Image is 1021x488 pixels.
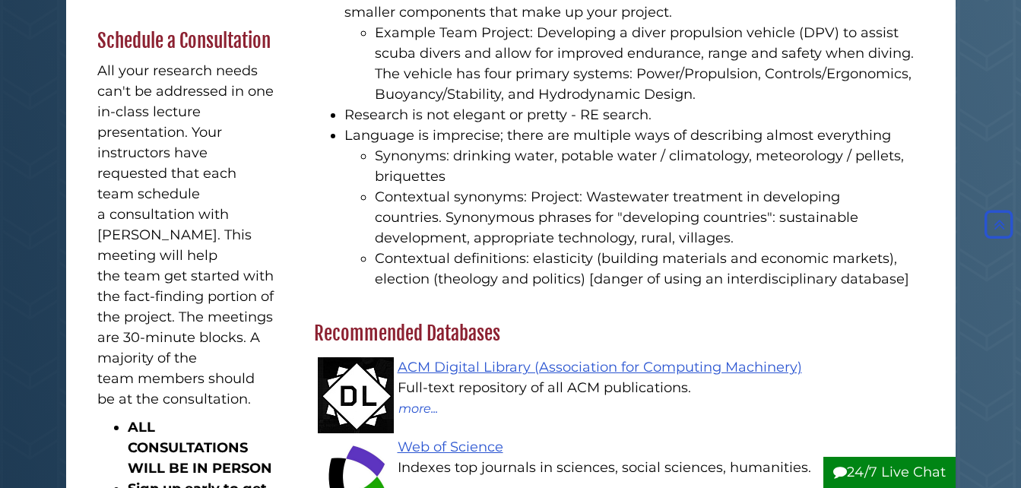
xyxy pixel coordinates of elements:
a: Back to Top [981,217,1017,233]
li: Example Team Project: Developing a diver propulsion vehicle (DPV) to assist scuba divers and allo... [375,23,924,105]
button: more... [398,398,439,418]
li: Contextual synonyms: Project: Wastewater treatment in developing countries. Synonymous phrases fo... [375,187,924,249]
a: Web of Science [398,439,503,455]
li: Research is not elegant or pretty - RE search. [344,105,924,125]
button: 24/7 Live Chat [823,457,956,488]
p: All your research needs can't be addressed in one in-class lecture presentation. Your instructors... [97,61,274,410]
a: ACM Digital Library (Association for Computing Machinery) [398,359,802,376]
li: Synonyms: drinking water, potable water / climatology, meteorology / pellets, briquettes [375,146,924,187]
li: Language is imprecise; there are multiple ways of describing almost everything [344,125,924,290]
strong: ALL CONSULTATIONS WILL BE IN PERSON [128,419,272,477]
li: Contextual definitions: elasticity (building materials and economic markets), election (theology ... [375,249,924,290]
div: Indexes top journals in sciences, social sciences, humanities. [329,458,924,478]
div: Full-text repository of all ACM publications. [329,378,924,398]
h2: Recommended Databases [306,322,932,346]
h2: Schedule a Consultation [90,29,282,53]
